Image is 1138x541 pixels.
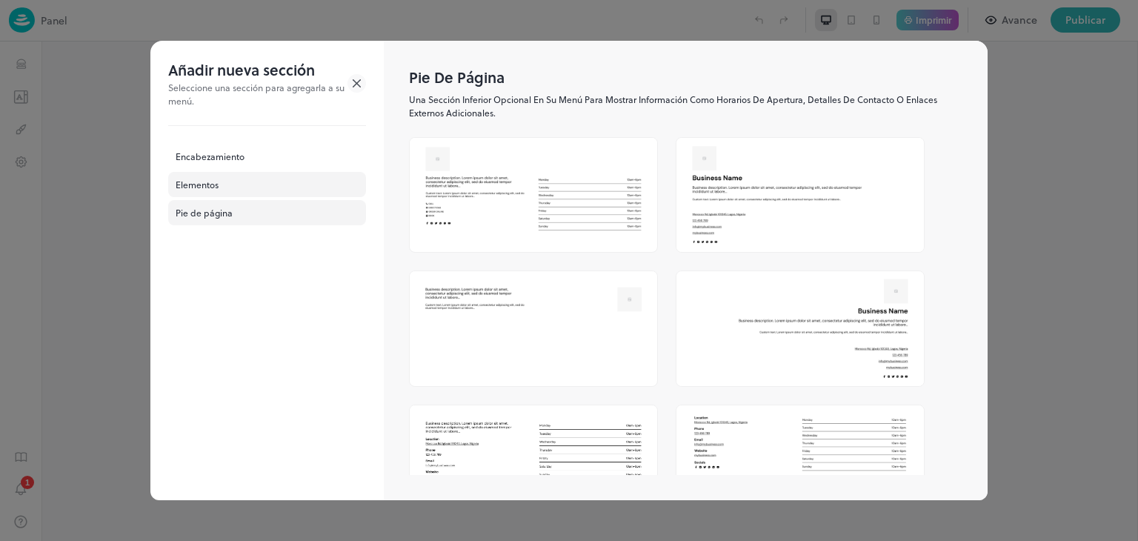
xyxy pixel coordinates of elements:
img: 5.png [410,138,657,240]
font: Pie de página [176,206,233,219]
font: Pie de página [409,66,505,88]
font: Añadir nueva sección [168,59,315,81]
font: Seleccione una sección para agregarla a su menú. [168,81,345,107]
img: 1.png [676,405,924,534]
img: 3.png [676,138,924,253]
font: Encabezamiento [176,150,244,163]
img: 4.png [676,271,924,386]
font: Elementos [176,178,219,191]
font: Una sección inferior opcional en su menú para mostrar información como horarios de apertura, deta... [409,93,937,119]
img: 6.png [410,271,657,328]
